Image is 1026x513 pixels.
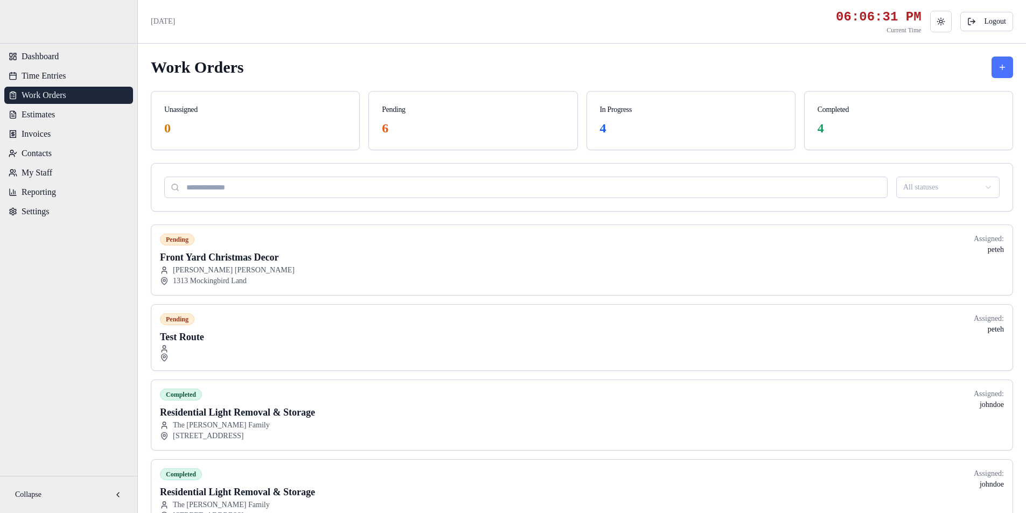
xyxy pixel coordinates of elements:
[4,106,133,123] button: Estimates
[164,104,346,115] div: Unassigned
[969,313,1004,324] div: Assigned:
[160,420,330,431] div: The [PERSON_NAME] Family
[22,186,61,199] span: Reporting
[4,164,133,181] button: My Staff
[151,16,176,27] p: [DATE]
[836,26,921,34] p: Current Time
[600,120,782,137] div: 4
[160,276,297,286] div: 1313 Mockingbird Land
[22,69,71,82] span: Time Entries
[836,9,921,26] div: 06:06:31 PM
[4,125,133,143] button: Invoices
[160,468,205,480] div: completed
[969,468,1004,479] div: Assigned:
[969,324,1004,335] div: peteh
[969,244,1004,255] div: peteh
[969,234,1004,244] div: Assigned:
[22,50,66,63] span: Dashboard
[992,57,1013,78] button: New Job
[160,405,330,420] h3: Residential Light Removal & Storage
[160,234,197,245] div: pending
[22,205,54,218] span: Settings
[969,479,1004,490] div: johndoe
[22,166,55,179] span: My Staff
[164,120,346,137] div: 0
[969,399,1004,410] div: johndoe
[22,128,55,140] span: Invoices
[4,145,133,162] button: Contacts
[4,203,133,220] button: Settings
[382,120,564,137] div: 6
[15,489,41,500] span: Collapse
[4,87,133,104] button: Work Orders
[600,104,782,115] div: In Progress
[22,108,60,121] span: Estimates
[160,431,330,441] div: [STREET_ADDRESS]
[969,389,1004,399] div: Assigned:
[151,58,244,77] h1: Work Orders
[160,265,297,276] div: [PERSON_NAME] [PERSON_NAME]
[4,48,133,65] button: Dashboard
[160,389,205,400] div: completed
[4,184,133,201] button: Reporting
[960,12,1013,31] button: Logout
[382,104,564,115] div: Pending
[22,147,58,160] span: Contacts
[818,104,1000,115] div: Completed
[4,67,133,85] button: Time Entries
[9,485,129,504] button: Collapse
[160,500,330,510] div: The [PERSON_NAME] Family
[160,250,297,265] h3: Front Yard Christmas Decor
[22,89,66,102] span: Work Orders
[818,120,1000,137] div: 4
[160,484,330,500] h3: Residential Light Removal & Storage
[160,313,197,325] div: pending
[160,329,211,345] h3: Test Route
